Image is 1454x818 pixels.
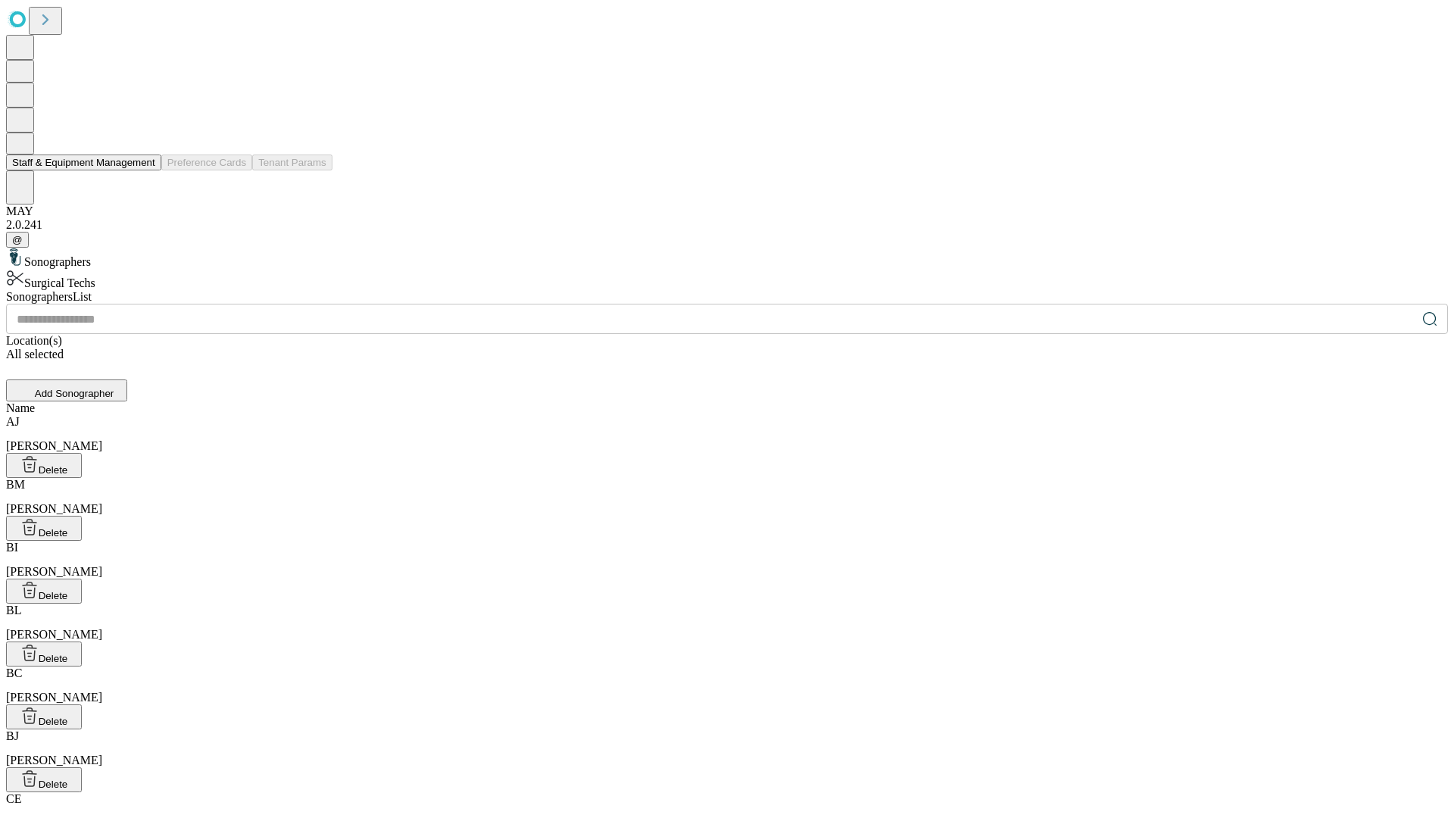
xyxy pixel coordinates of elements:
[39,590,68,601] span: Delete
[39,653,68,664] span: Delete
[6,604,21,617] span: BL
[6,579,82,604] button: Delete
[6,415,20,428] span: AJ
[6,541,1448,579] div: [PERSON_NAME]
[39,716,68,727] span: Delete
[6,704,82,729] button: Delete
[6,415,1448,453] div: [PERSON_NAME]
[12,234,23,245] span: @
[39,527,68,539] span: Delete
[6,453,82,478] button: Delete
[39,464,68,476] span: Delete
[6,269,1448,290] div: Surgical Techs
[6,379,127,401] button: Add Sonographer
[35,388,114,399] span: Add Sonographer
[6,334,62,347] span: Location(s)
[6,348,1448,361] div: All selected
[6,516,82,541] button: Delete
[6,729,1448,767] div: [PERSON_NAME]
[6,667,22,679] span: BC
[6,604,1448,642] div: [PERSON_NAME]
[6,729,19,742] span: BJ
[161,155,252,170] button: Preference Cards
[6,155,161,170] button: Staff & Equipment Management
[6,248,1448,269] div: Sonographers
[6,401,1448,415] div: Name
[6,541,18,554] span: BI
[6,667,1448,704] div: [PERSON_NAME]
[6,290,1448,304] div: Sonographers List
[6,218,1448,232] div: 2.0.241
[39,779,68,790] span: Delete
[6,792,21,805] span: CE
[252,155,332,170] button: Tenant Params
[6,767,82,792] button: Delete
[6,642,82,667] button: Delete
[6,478,1448,516] div: [PERSON_NAME]
[6,204,1448,218] div: MAY
[6,232,29,248] button: @
[6,478,25,491] span: BM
